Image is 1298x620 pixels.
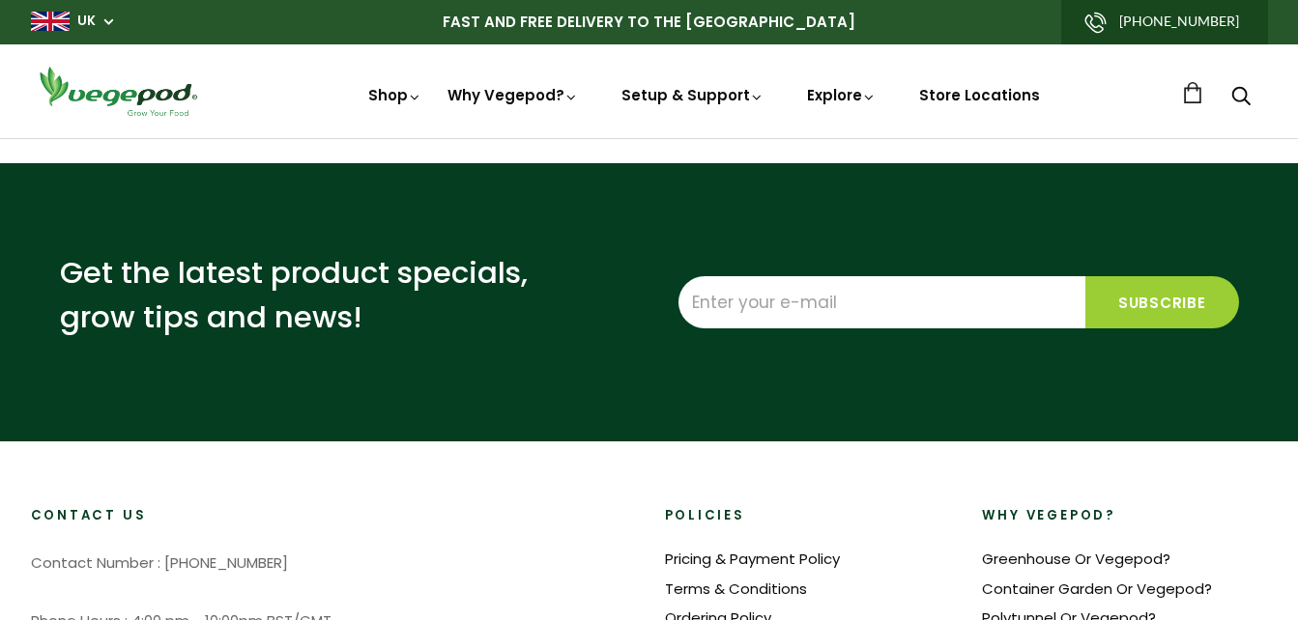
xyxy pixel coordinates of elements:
input: Subscribe [1085,276,1239,328]
h2: Policies [665,507,951,525]
img: gb_large.png [31,12,70,31]
a: Explore [807,85,877,105]
p: Get the latest product specials, grow tips and news! [60,250,543,340]
a: Pricing & Payment Policy [665,549,840,569]
h2: Contact Us [31,507,634,525]
a: Setup & Support [621,85,764,105]
a: UK [77,12,96,31]
input: Enter your e-mail [678,276,1085,328]
h2: Why Vegepod? [982,507,1268,525]
a: Container Garden Or Vegepod? [982,578,1212,599]
a: Greenhouse Or Vegepod? [982,549,1170,569]
a: Store Locations [919,85,1040,105]
a: Search [1231,88,1251,108]
a: Why Vegepod? [447,85,579,105]
a: Terms & Conditions [665,578,807,599]
img: Vegepod [31,64,205,119]
a: Shop [368,85,422,105]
